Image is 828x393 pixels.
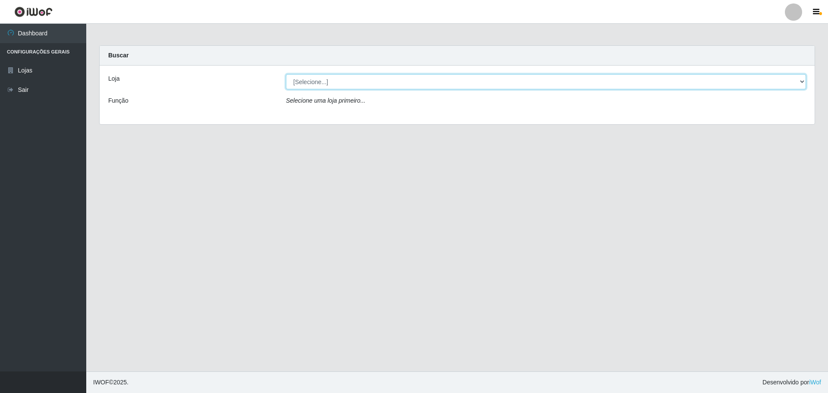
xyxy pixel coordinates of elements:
a: iWof [809,379,821,386]
img: CoreUI Logo [14,6,53,17]
span: IWOF [93,379,109,386]
strong: Buscar [108,52,129,59]
span: © 2025 . [93,378,129,387]
label: Loja [108,74,119,83]
i: Selecione uma loja primeiro... [286,97,365,104]
span: Desenvolvido por [762,378,821,387]
label: Função [108,96,129,105]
